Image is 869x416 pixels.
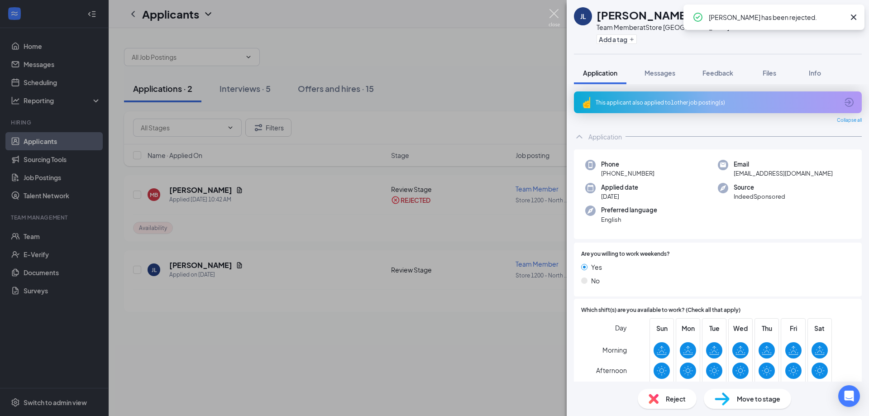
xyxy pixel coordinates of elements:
span: Files [763,69,776,77]
span: Which shift(s) are you available to work? (Check all that apply) [581,306,740,315]
span: Yes [591,262,602,272]
svg: ArrowCircle [844,97,855,108]
div: [PERSON_NAME] has been rejected. [709,12,845,23]
span: Source [734,183,785,192]
h1: [PERSON_NAME] [597,7,690,23]
span: No [591,276,600,286]
span: [EMAIL_ADDRESS][DOMAIN_NAME] [734,169,833,178]
svg: CheckmarkCircle [692,12,703,23]
span: Messages [645,69,675,77]
span: [DATE] [601,192,638,201]
span: Feedback [702,69,733,77]
button: PlusAdd a tag [597,34,637,44]
div: Open Intercom Messenger [838,385,860,407]
span: [PHONE_NUMBER] [601,169,654,178]
span: Application [583,69,617,77]
div: Application [588,132,622,141]
span: Preferred language [601,206,657,215]
span: IndeedSponsored [734,192,785,201]
span: Reject [666,394,686,404]
span: Sun [654,323,670,333]
div: This applicant also applied to 1 other job posting(s) [596,99,838,106]
svg: Plus [629,37,635,42]
span: Afternoon [596,362,627,378]
span: Mon [680,323,696,333]
svg: Cross [848,12,859,23]
span: Tue [706,323,722,333]
span: Morning [602,342,627,358]
span: Are you willing to work weekends? [581,250,670,258]
span: Move to stage [737,394,780,404]
svg: ChevronUp [574,131,585,142]
span: Phone [601,160,654,169]
span: Day [615,323,627,333]
span: Info [809,69,821,77]
span: Wed [732,323,749,333]
div: JL [580,12,586,21]
span: Thu [759,323,775,333]
div: Team Member at Store [GEOGRAPHIC_DATA] [597,23,729,32]
span: Applied date [601,183,638,192]
span: Sat [812,323,828,333]
span: Email [734,160,833,169]
span: English [601,215,657,224]
span: Fri [785,323,802,333]
span: Collapse all [837,117,862,124]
